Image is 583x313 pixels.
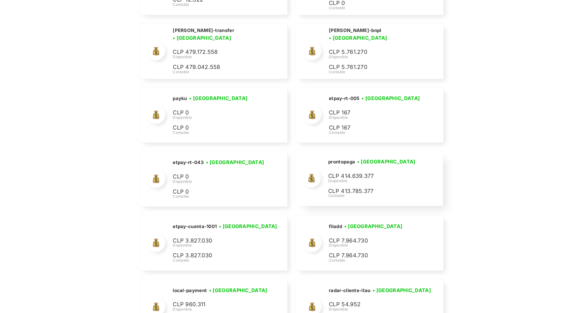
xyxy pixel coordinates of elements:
h3: • [GEOGRAPHIC_DATA] [173,34,231,42]
h3: • [GEOGRAPHIC_DATA] [189,94,248,102]
p: CLP 3.827.030 [173,251,265,260]
p: CLP 3.827.030 [173,236,265,245]
div: Disponible [173,115,265,120]
div: Disponible [329,115,422,120]
div: Contable [173,2,266,7]
h2: [PERSON_NAME]-transfer [173,27,234,34]
h2: local-payment [173,287,207,294]
h2: [PERSON_NAME]-bnpl [329,27,381,34]
p: CLP 414.639.377 [328,172,420,181]
div: Disponible [173,243,279,248]
p: CLP 167 [329,123,421,132]
div: Contable [173,69,280,75]
h3: • [GEOGRAPHIC_DATA] [357,158,416,165]
p: CLP 54.952 [329,300,421,309]
p: CLP 5.761.270 [329,48,421,57]
h2: etpay-rt-005 [329,95,360,102]
div: Disponible [173,54,280,60]
div: Contable [329,258,421,263]
h3: • [GEOGRAPHIC_DATA] [362,94,420,102]
div: Contable [173,258,279,263]
div: Disponible [173,179,266,184]
h2: prontopaga [328,159,355,165]
h2: filadd [329,223,342,230]
h3: • [GEOGRAPHIC_DATA] [206,159,264,166]
h3: • [GEOGRAPHIC_DATA] [344,223,403,230]
p: CLP 0 [173,187,265,196]
p: CLP 7.964.730 [329,236,421,245]
h2: etpay-rt-043 [173,159,204,166]
p: CLP 0 [173,172,265,181]
div: Disponible [329,243,421,248]
div: Disponible [328,178,420,184]
h2: etpay-cuenta-1001 [173,223,217,230]
p: CLP 413.785.377 [328,187,420,196]
p: CLP 0 [173,108,265,117]
h3: • [GEOGRAPHIC_DATA] [329,34,387,42]
h3: • [GEOGRAPHIC_DATA] [219,223,277,230]
div: Contable [329,5,436,11]
h3: • [GEOGRAPHIC_DATA] [209,287,267,294]
div: Contable [173,194,266,199]
h2: payku [173,95,187,102]
div: Contable [173,130,265,135]
h3: • [GEOGRAPHIC_DATA] [373,287,431,294]
div: Disponible [329,54,436,60]
h2: radar-cliente-itau [329,287,370,294]
p: CLP 7.964.730 [329,251,421,260]
p: CLP 167 [329,108,421,117]
div: Contable [328,193,420,199]
p: CLP 479.042.558 [173,63,265,72]
div: Contable [329,130,422,135]
p: CLP 479.172.558 [173,48,265,57]
div: Contable [329,69,436,75]
p: CLP 0 [173,123,265,132]
p: CLP 5.761.270 [329,63,421,72]
p: CLP 960.311 [173,300,265,309]
div: Disponible [173,307,270,312]
div: Disponible [329,307,433,312]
